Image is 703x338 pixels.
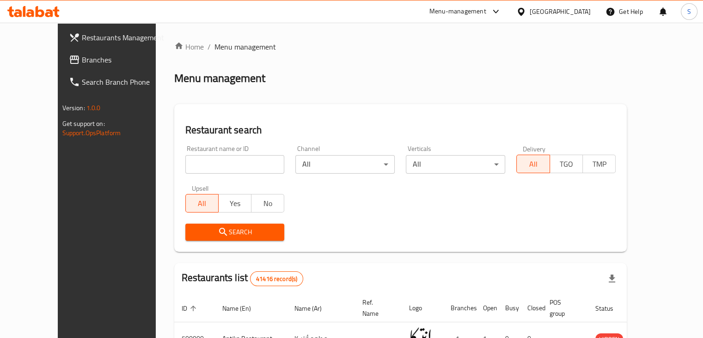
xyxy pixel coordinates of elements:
a: Branches [61,49,175,71]
a: Home [174,41,204,52]
span: All [190,197,215,210]
span: Yes [222,197,248,210]
div: All [295,155,395,174]
h2: Restaurant search [185,123,616,137]
div: All [406,155,505,174]
a: Search Branch Phone [61,71,175,93]
div: Total records count [250,271,303,286]
span: Name (En) [222,303,263,314]
span: ID [182,303,199,314]
span: Restaurants Management [82,32,168,43]
th: Closed [520,294,542,322]
span: POS group [550,297,577,319]
span: TMP [587,157,612,171]
span: 1.0.0 [86,102,101,114]
span: Branches [82,54,168,65]
th: Branches [443,294,476,322]
h2: Menu management [174,71,265,86]
button: Search [185,224,285,241]
span: All [520,157,546,171]
span: Search Branch Phone [82,76,168,88]
button: All [185,194,219,213]
span: Get support on: [62,118,105,130]
span: Version: [62,102,85,114]
th: Busy [498,294,520,322]
span: 41416 record(s) [251,275,303,283]
span: S [687,6,691,17]
span: Ref. Name [362,297,391,319]
span: No [255,197,281,210]
h2: Restaurants list [182,271,304,286]
span: TGO [554,157,579,171]
label: Delivery [523,145,546,152]
a: Support.OpsPlatform [62,127,121,139]
button: TMP [582,155,616,173]
button: TGO [550,155,583,173]
div: Export file [601,268,623,290]
th: Logo [402,294,443,322]
a: Restaurants Management [61,26,175,49]
div: Menu-management [429,6,486,17]
th: Open [476,294,498,322]
span: Menu management [214,41,276,52]
input: Search for restaurant name or ID.. [185,155,285,174]
span: Name (Ar) [294,303,334,314]
nav: breadcrumb [174,41,627,52]
span: Status [595,303,625,314]
span: Search [193,226,277,238]
label: Upsell [192,185,209,191]
button: All [516,155,550,173]
li: / [208,41,211,52]
button: No [251,194,284,213]
div: [GEOGRAPHIC_DATA] [530,6,591,17]
button: Yes [218,194,251,213]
